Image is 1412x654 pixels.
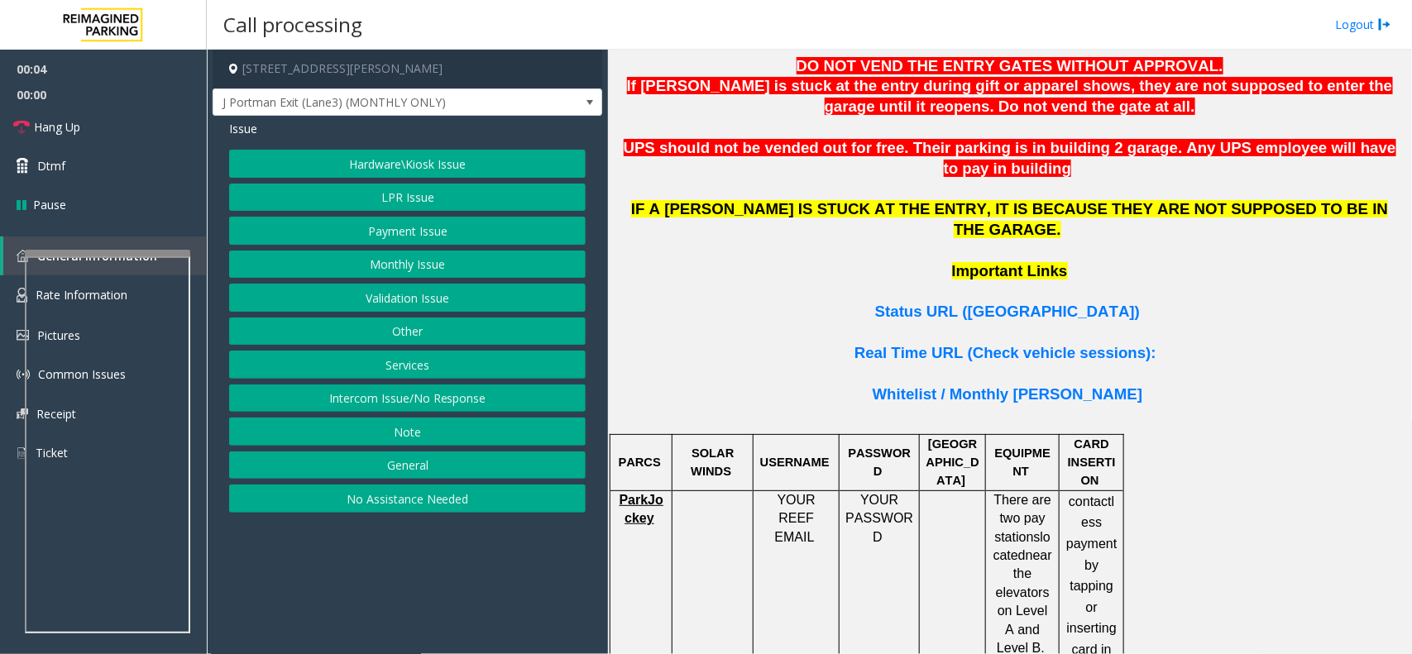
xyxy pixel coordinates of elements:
[229,485,586,513] button: No Assistance Needed
[944,139,1396,177] span: ny UPS employee will have to pay in building
[848,446,911,478] span: PASSWORD
[17,368,30,381] img: 'icon'
[797,57,1223,74] span: DO NOT VEND THE ENTRY GATES WITHOUT APPROVAL.
[213,50,602,88] h4: [STREET_ADDRESS][PERSON_NAME]
[229,284,586,312] button: Validation Issue
[17,330,29,341] img: 'icon'
[760,456,830,469] span: USERNAME
[17,408,28,419] img: 'icon'
[620,494,663,525] a: ParkJockey
[229,150,586,178] button: Hardware\Kiosk Issue
[993,530,1051,562] span: located
[229,418,586,446] button: Note
[229,251,586,279] button: Monthly Issue
[1335,16,1391,33] a: Logout
[631,200,1388,238] span: IF A [PERSON_NAME] IS STUCK AT THE ENTRY, IT IS BECAUSE THEY ARE NOT SUPPOSED TO BE IN THE GARAGE.
[619,456,661,469] span: PARCS
[873,389,1142,402] a: Whitelist / Monthly [PERSON_NAME]
[995,446,1051,478] span: EQUIPMENT
[33,196,66,213] span: Pause
[229,184,586,212] button: LPR Issue
[875,303,1140,320] span: Status URL ([GEOGRAPHIC_DATA])
[215,4,371,45] h3: Call processing
[627,77,1393,115] span: If [PERSON_NAME] is stuck at the entry during gift or apparel shows, they are not supposed to ent...
[873,385,1142,403] span: Whitelist / Monthly [PERSON_NAME]
[624,139,1199,156] span: UPS should not be vended out for free. Their parking is in building 2 garage. A
[952,262,1068,279] span: Important Links
[213,89,524,116] span: J Portman Exit (Lane3) (MONTHLY ONLY)
[691,446,734,478] span: SOLAR WINDS
[854,344,1156,361] span: Real Time URL (Check vehicle sessions):
[229,317,586,346] button: Other
[854,347,1156,360] a: Real Time URL (Check vehicle sessions):
[1378,16,1391,33] img: logout
[229,351,586,379] button: Services
[775,493,816,544] span: YOUR REEF EMAIL
[229,217,586,245] button: Payment Issue
[3,236,207,275] a: General Information
[17,250,29,262] img: 'icon'
[875,306,1140,319] a: Status URL ([GEOGRAPHIC_DATA])
[926,437,979,488] span: [GEOGRAPHIC_DATA]
[1068,437,1116,488] span: CARD INSERTION
[229,451,586,480] button: General
[994,493,1051,544] span: There are two pay stations
[229,120,257,137] span: Issue
[845,493,913,544] span: YOUR PASSWORD
[34,118,80,136] span: Hang Up
[37,248,157,264] span: General Information
[37,157,65,174] span: Dtmf
[17,288,27,303] img: 'icon'
[17,446,27,461] img: 'icon'
[229,384,586,413] button: Intercom Issue/No Response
